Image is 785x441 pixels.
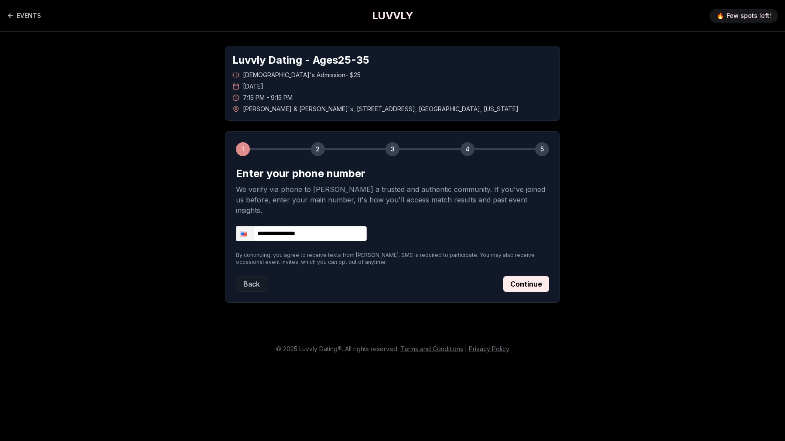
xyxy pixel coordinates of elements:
[311,142,325,156] div: 2
[461,142,474,156] div: 4
[243,82,263,91] span: [DATE]
[386,142,399,156] div: 3
[717,11,724,20] span: 🔥
[503,276,549,292] button: Continue
[236,226,253,241] div: United States: + 1
[400,345,463,352] a: Terms and Conditions
[7,7,41,24] a: Back to events
[469,345,509,352] a: Privacy Policy
[243,71,361,79] span: [DEMOGRAPHIC_DATA]'s Admission - $25
[236,252,549,266] p: By continuing, you agree to receive texts from [PERSON_NAME]. SMS is required to participate. You...
[236,184,549,215] p: We verify via phone to [PERSON_NAME] a trusted and authentic community. If you've joined us befor...
[535,142,549,156] div: 5
[372,9,413,23] a: LUVVLY
[232,53,553,67] h1: Luvvly Dating - Ages 25 - 35
[243,93,293,102] span: 7:15 PM - 9:15 PM
[465,345,467,352] span: |
[236,167,549,181] h2: Enter your phone number
[243,105,519,113] span: [PERSON_NAME] & [PERSON_NAME]'s , [STREET_ADDRESS] , [GEOGRAPHIC_DATA] , [US_STATE]
[236,276,267,292] button: Back
[236,142,250,156] div: 1
[727,11,771,20] span: Few spots left!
